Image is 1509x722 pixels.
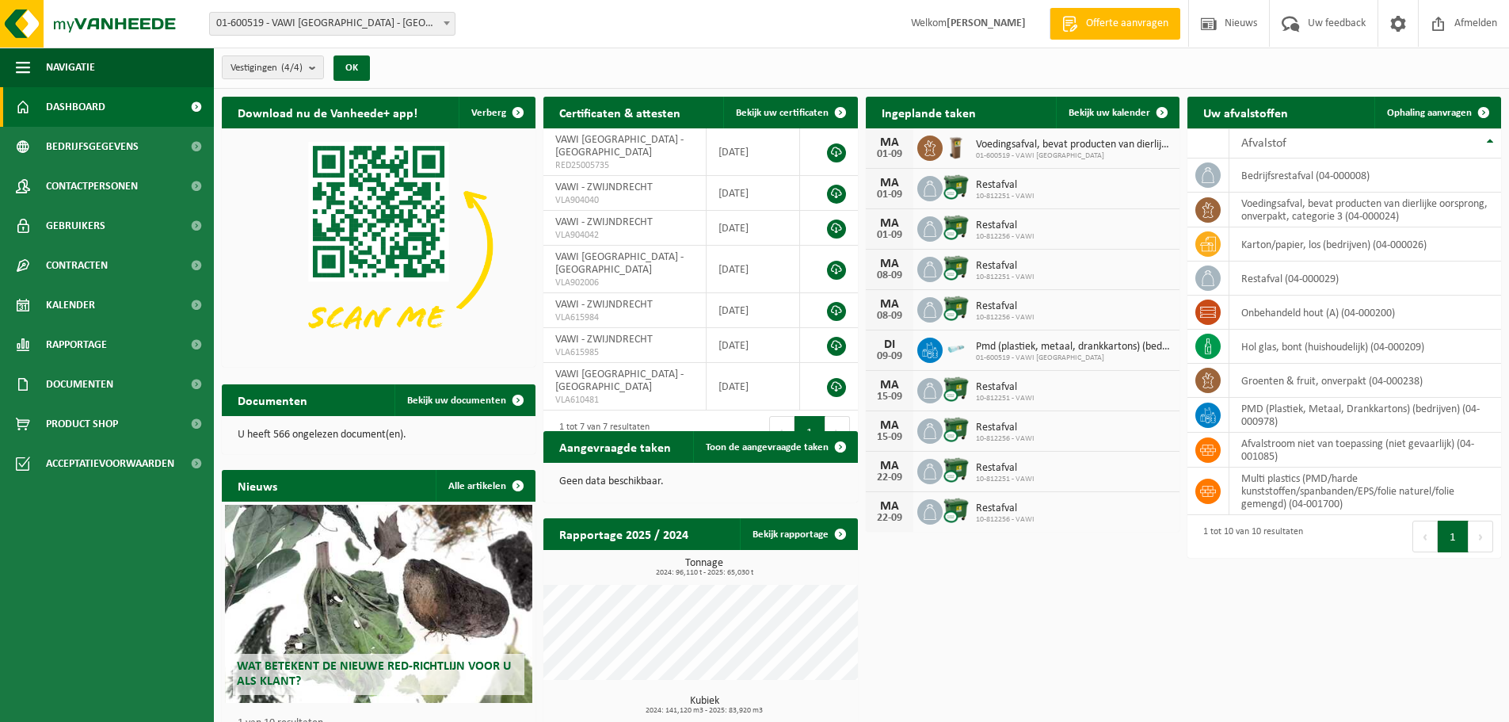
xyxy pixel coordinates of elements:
span: Pmd (plastiek, metaal, drankkartons) (bedrijven) [976,341,1172,353]
td: karton/papier, los (bedrijven) (04-000026) [1229,227,1501,262]
div: MA [874,258,905,270]
img: WB-1100-CU [943,254,970,281]
td: [DATE] [707,176,800,211]
img: WB-1100-CU [943,214,970,241]
img: Download de VHEPlus App [222,128,535,364]
span: Vestigingen [231,56,303,80]
h2: Documenten [222,384,323,415]
span: Restafval [976,300,1035,313]
td: groenten & fruit, onverpakt (04-000238) [1229,364,1501,398]
span: 10-812251 - VAWI [976,192,1035,201]
span: Offerte aanvragen [1082,16,1172,32]
div: MA [874,419,905,432]
div: 22-09 [874,472,905,483]
span: Restafval [976,179,1035,192]
td: afvalstroom niet van toepassing (niet gevaarlijk) (04-001085) [1229,433,1501,468]
td: [DATE] [707,246,800,293]
button: Next [825,416,850,448]
a: Alle artikelen [436,470,534,502]
span: Product Shop [46,404,118,444]
button: Previous [769,416,795,448]
span: VLA610481 [555,394,693,407]
span: 10-812256 - VAWI [976,313,1035,323]
span: Bekijk uw kalender [1069,108,1150,118]
button: Vestigingen(4/4) [222,55,324,79]
div: 1 tot 10 van 10 resultaten [1195,519,1303,554]
strong: [PERSON_NAME] [947,17,1026,29]
span: VAWI [GEOGRAPHIC_DATA] - [GEOGRAPHIC_DATA] [555,369,684,393]
h2: Uw afvalstoffen [1187,97,1304,128]
button: Previous [1412,521,1438,552]
button: Verberg [459,97,534,128]
button: 1 [1438,521,1469,552]
span: Bedrijfsgegevens [46,127,139,166]
span: RED25005735 [555,159,693,172]
span: Restafval [976,462,1035,475]
a: Bekijk uw kalender [1056,97,1178,128]
td: bedrijfsrestafval (04-000008) [1229,159,1501,193]
span: Restafval [976,260,1035,273]
span: 10-812256 - VAWI [976,434,1035,444]
div: MA [874,136,905,149]
span: 01-600519 - VAWI [GEOGRAPHIC_DATA] [976,151,1172,161]
div: 15-09 [874,432,905,443]
td: multi plastics (PMD/harde kunststoffen/spanbanden/EPS/folie naturel/folie gemengd) (04-001700) [1229,468,1501,515]
h3: Kubiek [551,696,857,715]
a: Wat betekent de nieuwe RED-richtlijn voor u als klant? [225,505,532,703]
span: Kalender [46,285,95,325]
span: Acceptatievoorwaarden [46,444,174,483]
div: DI [874,338,905,351]
a: Toon de aangevraagde taken [693,431,856,463]
button: 1 [795,416,825,448]
div: MA [874,500,905,513]
span: Dashboard [46,87,105,127]
span: Bekijk uw certificaten [736,108,829,118]
img: WB-1100-CU [943,295,970,322]
div: MA [874,217,905,230]
span: 10-812256 - VAWI [976,515,1035,525]
span: Gebruikers [46,206,105,246]
h2: Aangevraagde taken [543,431,687,462]
h3: Tonnage [551,558,857,577]
span: VAWI - ZWIJNDRECHT [555,334,653,346]
span: Documenten [46,365,113,404]
div: MA [874,177,905,189]
h2: Nieuws [222,470,293,501]
span: VLA904040 [555,194,693,207]
h2: Certificaten & attesten [543,97,696,128]
span: Restafval [976,220,1035,232]
a: Ophaling aanvragen [1374,97,1499,128]
span: 01-600519 - VAWI NV - ANTWERPEN [209,12,455,36]
span: VAWI - ZWIJNDRECHT [555,216,653,228]
span: 10-812251 - VAWI [976,475,1035,484]
span: 2024: 96,110 t - 2025: 65,030 t [551,569,857,577]
span: Rapportage [46,325,107,365]
div: 01-09 [874,230,905,241]
img: LP-SK-00060-HPE-11 [943,335,970,362]
span: Contactpersonen [46,166,138,206]
span: VAWI [GEOGRAPHIC_DATA] - [GEOGRAPHIC_DATA] [555,134,684,159]
td: hol glas, bont (huishoudelijk) (04-000209) [1229,330,1501,364]
span: Bekijk uw documenten [407,395,506,406]
td: [DATE] [707,128,800,176]
span: VAWI [GEOGRAPHIC_DATA] - [GEOGRAPHIC_DATA] [555,251,684,276]
div: 1 tot 7 van 7 resultaten [551,414,650,449]
img: WB-0140-HPE-BN-01 [943,133,970,160]
td: restafval (04-000029) [1229,262,1501,296]
div: 22-09 [874,513,905,524]
span: 10-812251 - VAWI [976,394,1035,403]
div: 08-09 [874,311,905,322]
td: PMD (Plastiek, Metaal, Drankkartons) (bedrijven) (04-000978) [1229,398,1501,433]
span: VLA902006 [555,277,693,289]
span: Toon de aangevraagde taken [706,442,829,453]
p: Geen data beschikbaar. [559,476,841,487]
span: Navigatie [46,48,95,87]
span: 2024: 141,120 m3 - 2025: 83,920 m3 [551,707,857,715]
img: WB-1100-CU [943,174,970,201]
a: Bekijk rapportage [740,518,856,550]
span: VAWI - ZWIJNDRECHT [555,181,653,193]
h2: Ingeplande taken [866,97,992,128]
h2: Rapportage 2025 / 2024 [543,518,704,549]
span: VAWI - ZWIJNDRECHT [555,299,653,311]
div: 01-09 [874,149,905,160]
